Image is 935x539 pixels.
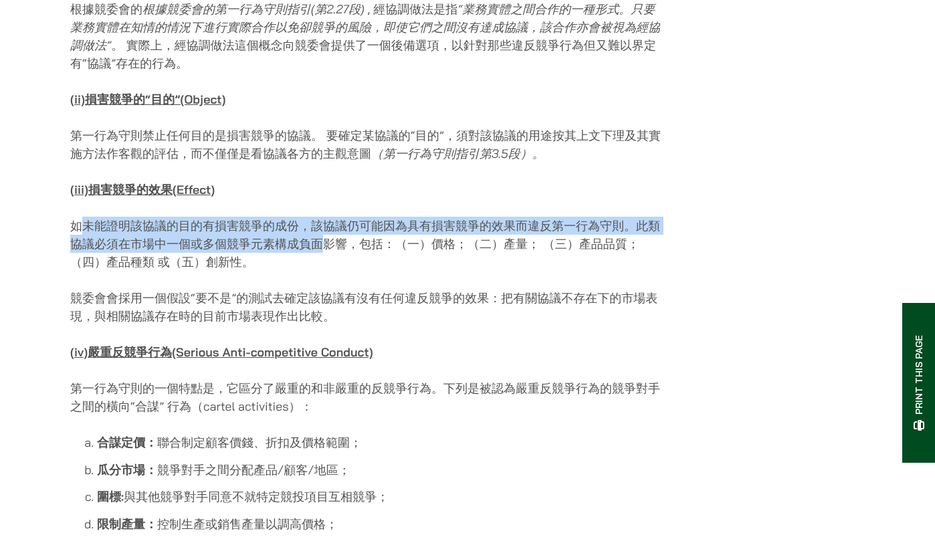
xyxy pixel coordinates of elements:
[172,344,373,360] u: (Serious Anti-competitive Conduct)
[97,489,124,504] strong: 圍標:
[150,92,175,107] u: 目的
[97,516,157,532] strong: 限制產量：
[142,1,311,17] em: 根據競委會的第一行為守則指引
[348,1,360,17] em: 段
[371,146,492,161] em: （第一行為守則指引第
[97,461,666,479] li: 競爭對手之間分配產品/顧客/地區；
[315,1,327,17] em: 第
[457,1,462,17] em: “
[70,379,666,415] p: 第一行為守則的一個特點是，它區分了嚴重的和非嚴重的反競爭行為。下列是被認為嚴重反競爭行為的競爭對手之間的橫向“合謀” 行為（cartel activities）：
[173,182,215,197] u: (Effect)
[360,1,365,17] em: )
[97,515,666,533] li: 控制生產或銷售產量以調高價格；
[145,92,150,107] u: “
[70,344,88,360] u: (iv)
[70,126,666,163] p: 第一行為守則禁止任何目的是損害競爭的協議。 要確定某協議的“目的”，須對該協議的用途按其上文下理及其實施方法作客觀的評估，而不僅僅是看協議各方的主觀意圖
[106,37,111,53] em: ”
[88,182,173,197] u: 損害競爭的效果
[97,435,157,450] strong: 合謀定價：
[88,344,172,360] u: 嚴重反競爭行為
[70,289,666,325] p: 競委會會採用一個假設“要不是”的測試去確定該協議有沒有任何違反競爭的效果：把有關協議不存在下的市場表現，與相關協議存在時的目前市場表現作出比較。
[311,1,315,17] em: (
[70,92,85,107] u: (ii)
[175,92,225,107] u: ”(Object)
[508,146,544,161] em: 段）。
[97,488,666,506] li: 與其他競爭對手同意不就特定競投項目互相競爭；
[85,92,145,107] u: 損害競爭的
[492,146,508,161] em: 3.5
[70,217,666,271] p: 如未能證明該協議的目的有損害競爭的成份，該協議仍可能因為具有損害競爭的效果而違反第一行為守則。此類協議必須在市場中一個或多個競爭元素構成負面影響，包括：（一）價格；（二）產量； （三）產品品質；...
[97,433,666,451] li: 聯合制定顧客價錢、折扣及價格範圍；
[70,1,660,53] em: 業務實體之間合作的一種形式。只要業務實體在知情的情況下進行實際合作以免卻競爭的風險，即使它們之間沒有達成協議，該合作亦會被視為經協調做法
[327,1,349,17] em: 2.27
[97,462,157,477] strong: 瓜分市場：
[70,182,88,197] u: (iii)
